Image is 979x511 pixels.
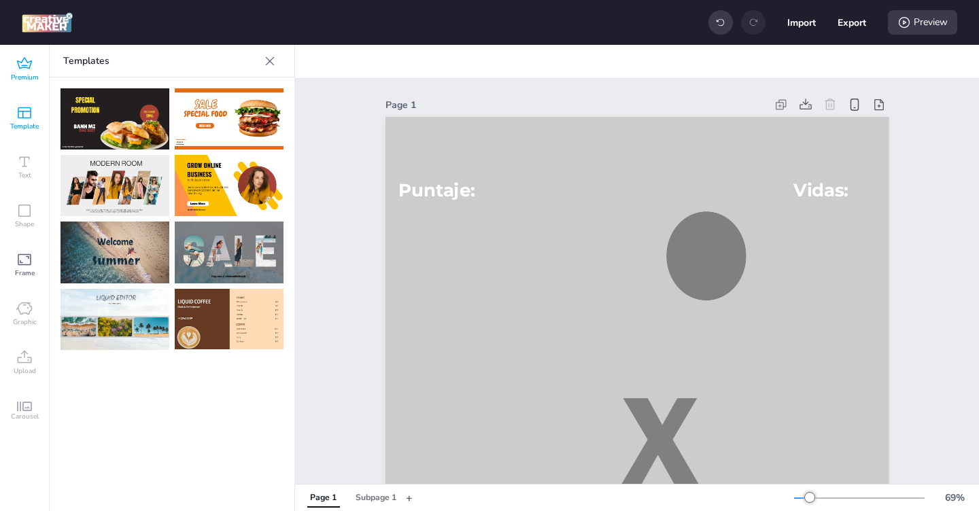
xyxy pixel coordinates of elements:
[175,222,284,283] img: NXLE4hq.png
[838,8,866,37] button: Export
[398,179,475,200] span: Puntaje:
[888,10,957,35] div: Preview
[300,486,406,510] div: Tabs
[11,411,39,422] span: Carousel
[61,88,169,149] img: zNDi6Os.png
[15,268,35,279] span: Frame
[787,8,816,37] button: Import
[175,155,284,216] img: 881XAHt.png
[938,491,971,505] div: 69 %
[63,45,259,77] p: Templates
[385,98,766,112] div: Page 1
[793,179,848,200] span: Vidas:
[356,492,396,504] div: Subpage 1
[175,88,284,149] img: RDvpeV0.png
[15,219,34,230] span: Shape
[310,492,337,504] div: Page 1
[14,366,36,376] span: Upload
[61,222,169,283] img: wiC1eEj.png
[61,155,169,216] img: ypUE7hH.png
[406,486,413,510] button: +
[11,72,39,83] span: Premium
[61,289,169,350] img: P4qF5We.png
[175,289,284,350] img: WX2aUtf.png
[10,121,39,132] span: Template
[22,12,73,33] img: logo Creative Maker
[13,317,37,328] span: Graphic
[18,170,31,181] span: Text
